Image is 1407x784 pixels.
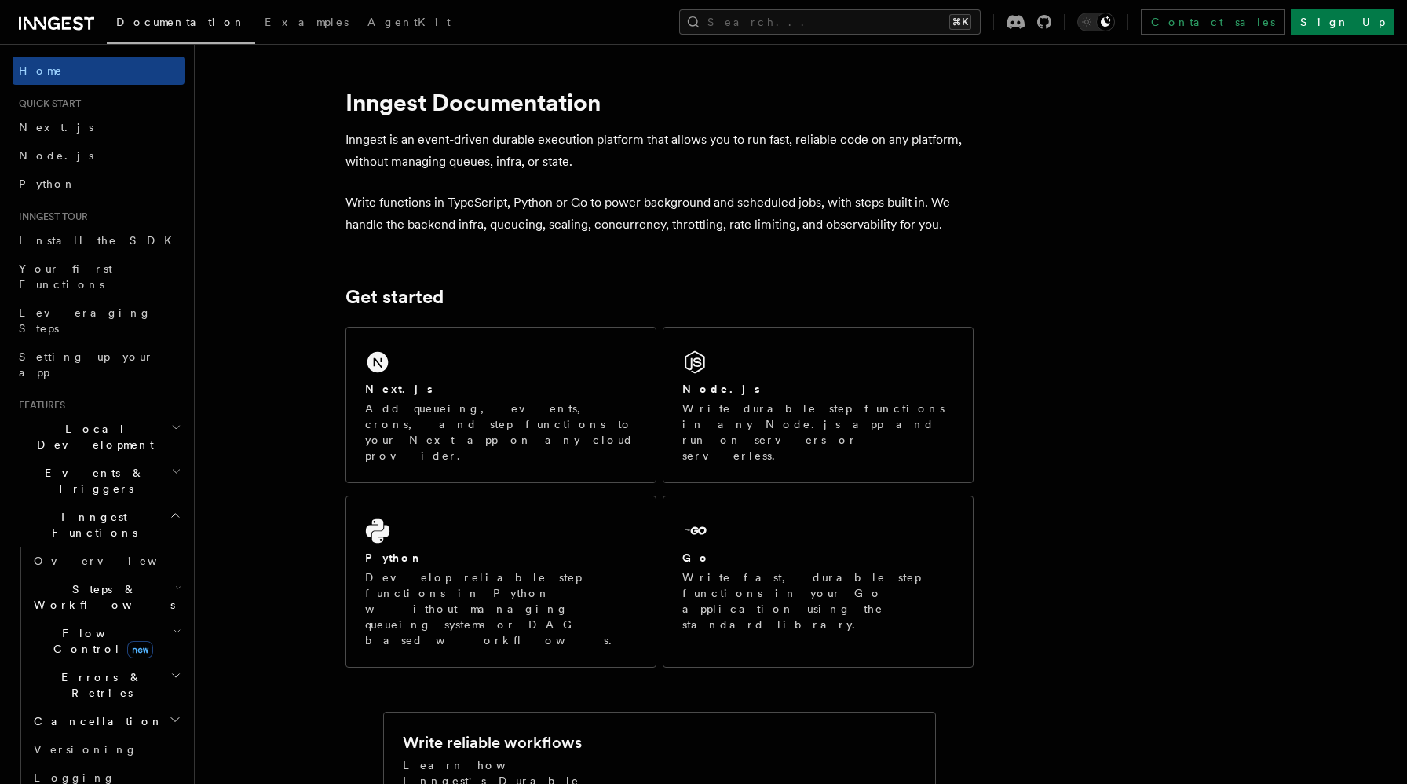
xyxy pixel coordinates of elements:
[682,570,954,632] p: Write fast, durable step functions in your Go application using the standard library.
[13,465,171,496] span: Events & Triggers
[13,509,170,540] span: Inngest Functions
[13,255,185,299] a: Your first Functions
[345,327,656,483] a: Next.jsAdd queueing, events, crons, and step functions to your Next app on any cloud provider.
[19,149,93,162] span: Node.js
[682,381,760,397] h2: Node.js
[255,5,358,42] a: Examples
[345,88,974,116] h1: Inngest Documentation
[365,570,637,648] p: Develop reliable step functions in Python without managing queueing systems or DAG based workflows.
[27,735,185,764] a: Versioning
[27,625,173,657] span: Flow Control
[13,503,185,547] button: Inngest Functions
[663,496,974,668] a: GoWrite fast, durable step functions in your Go application using the standard library.
[345,286,444,308] a: Get started
[116,16,246,28] span: Documentation
[13,211,88,223] span: Inngest tour
[107,5,255,44] a: Documentation
[365,401,637,463] p: Add queueing, events, crons, and step functions to your Next app on any cloud provider.
[1291,9,1394,35] a: Sign Up
[34,743,137,756] span: Versioning
[1077,13,1115,31] button: Toggle dark mode
[27,713,163,729] span: Cancellation
[13,399,65,412] span: Features
[34,771,115,784] span: Logging
[345,496,656,668] a: PythonDevelop reliable step functions in Python without managing queueing systems or DAG based wo...
[403,731,582,753] h2: Write reliable workflows
[13,421,171,452] span: Local Development
[345,129,974,173] p: Inngest is an event-driven durable execution platform that allows you to run fast, reliable code ...
[13,459,185,503] button: Events & Triggers
[27,663,185,707] button: Errors & Retries
[663,327,974,483] a: Node.jsWrite durable step functions in any Node.js app and run on servers or serverless.
[13,97,81,110] span: Quick start
[13,57,185,85] a: Home
[13,299,185,343] a: Leveraging Steps
[367,16,451,28] span: AgentKit
[13,226,185,255] a: Install the SDK
[1141,9,1285,35] a: Contact sales
[949,14,971,30] kbd: ⌘K
[13,415,185,459] button: Local Development
[679,9,981,35] button: Search...⌘K
[365,550,423,566] h2: Python
[19,63,63,79] span: Home
[27,707,185,735] button: Cancellation
[19,121,93,134] span: Next.js
[265,16,349,28] span: Examples
[19,306,152,335] span: Leveraging Steps
[345,192,974,236] p: Write functions in TypeScript, Python or Go to power background and scheduled jobs, with steps bu...
[682,550,711,566] h2: Go
[13,170,185,198] a: Python
[27,581,175,613] span: Steps & Workflows
[682,401,954,463] p: Write durable step functions in any Node.js app and run on servers or serverless.
[365,381,433,397] h2: Next.js
[13,113,185,141] a: Next.js
[13,141,185,170] a: Node.js
[19,178,76,190] span: Python
[34,555,196,567] span: Overview
[358,5,460,42] a: AgentKit
[19,234,181,247] span: Install the SDK
[27,575,185,619] button: Steps & Workflows
[127,641,153,658] span: new
[19,262,112,291] span: Your first Functions
[27,547,185,575] a: Overview
[13,343,185,387] a: Setting up your app
[19,350,154,379] span: Setting up your app
[27,669,170,701] span: Errors & Retries
[27,619,185,663] button: Flow Controlnew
